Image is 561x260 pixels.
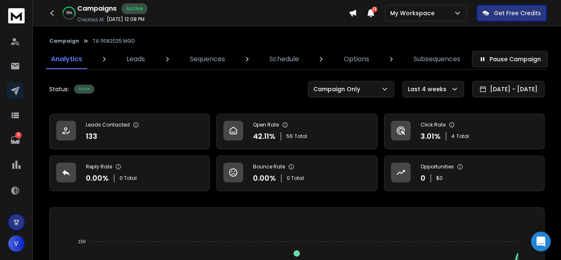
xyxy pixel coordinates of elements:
[216,156,377,191] a: Bounce Rate0.00%0 Total
[409,49,465,69] a: Subsequences
[86,173,109,184] p: 0.00 %
[77,4,117,14] h1: Campaigns
[86,122,130,128] p: Leads Contacted
[77,16,105,23] p: Created At:
[477,5,547,21] button: Get Free Credits
[390,9,438,17] p: My Workspace
[372,7,377,12] span: 12
[472,81,545,97] button: [DATE] - [DATE]
[8,235,25,252] button: V
[494,9,541,17] p: Get Free Credits
[421,163,454,170] p: Opportunities
[185,49,230,69] a: Sequences
[190,54,225,64] p: Sequences
[287,175,304,182] p: 0 Total
[120,175,137,182] p: 0 Total
[86,131,97,142] p: 133
[49,38,79,44] button: Campaign
[66,11,72,16] p: 56 %
[339,49,374,69] a: Options
[122,3,147,14] div: Active
[294,133,307,140] span: Total
[86,163,112,170] p: Reply Rate
[253,131,276,142] p: 42.11 %
[122,49,150,69] a: Leads
[531,232,551,251] div: Open Intercom Messenger
[49,156,210,191] a: Reply Rate0.00%0 Total
[74,85,94,94] div: Active
[286,133,293,140] span: 56
[421,131,441,142] p: 3.01 %
[107,16,145,23] p: [DATE] 12:08 PM
[8,8,25,23] img: logo
[216,114,377,149] a: Open Rate42.11%56Total
[384,114,545,149] a: Click Rate3.01%4Total
[49,85,69,93] p: Status:
[51,54,82,64] p: Analytics
[264,49,304,69] a: Schedule
[126,54,145,64] p: Leads
[414,54,460,64] p: Subsequences
[7,132,23,148] a: 5
[408,85,450,93] p: Last 4 weeks
[313,85,363,93] p: Campaign Only
[436,175,443,182] p: $ 0
[472,51,548,67] button: Pause Campaign
[92,38,135,44] p: TA 11082025 MGD
[269,54,299,64] p: Schedule
[421,122,446,128] p: Click Rate
[451,133,455,140] span: 4
[78,239,85,244] tspan: 150
[46,49,87,69] a: Analytics
[253,122,279,128] p: Open Rate
[15,132,22,138] p: 5
[456,133,469,140] span: Total
[344,54,369,64] p: Options
[49,114,210,149] a: Leads Contacted133
[253,163,285,170] p: Bounce Rate
[384,156,545,191] a: Opportunities0$0
[253,173,276,184] p: 0.00 %
[421,173,425,184] p: 0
